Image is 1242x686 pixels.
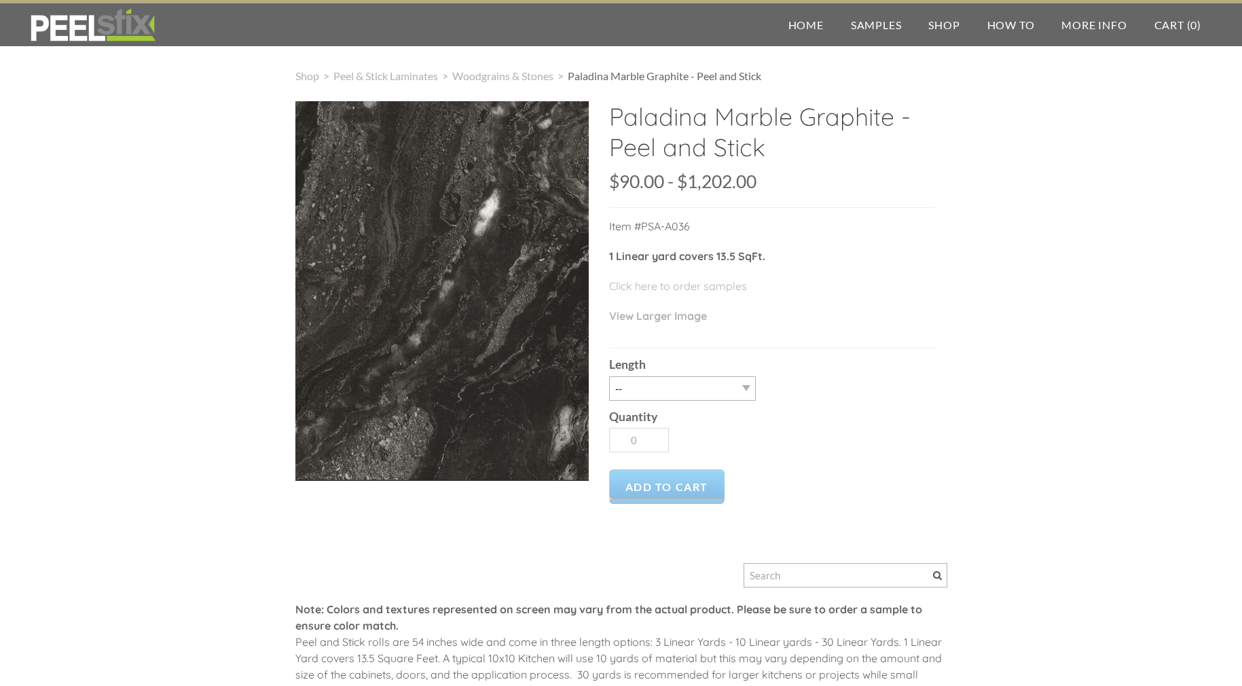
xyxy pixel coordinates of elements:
[775,3,837,46] a: Home
[609,469,725,504] a: Add to Cart
[974,3,1048,46] a: How To
[609,249,765,263] strong: 1 Linear yard covers 13.5 SqFt.
[27,8,158,42] img: REFACE SUPPLIES
[609,170,756,192] span: $90.00 - $1,202.00
[609,101,935,173] h2: Paladina Marble Graphite - Peel and Stick
[452,69,553,82] a: Woodgrains & Stones
[1190,18,1197,31] span: 0
[609,309,707,323] a: View Larger Image
[333,69,438,82] a: Peel & Stick Laminates
[319,69,333,82] span: >
[837,3,915,46] a: Samples
[295,69,319,82] a: Shop
[609,410,657,424] b: Quantity
[553,69,568,82] span: >
[915,3,973,46] a: Shop
[438,69,452,82] span: >
[609,357,646,372] b: Length
[1048,3,1140,46] a: More Info
[933,571,942,580] span: Search
[568,69,761,82] span: Paladina Marble Graphite - Peel and Stick
[295,602,922,632] font: Note: Colors and textures represented on screen may vary from the actual product. Please be sure ...
[609,218,935,248] p: Item #PSA-A036
[744,563,947,588] input: Search
[609,279,747,293] a: Click here to order samples
[1141,3,1215,46] a: Cart (0)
